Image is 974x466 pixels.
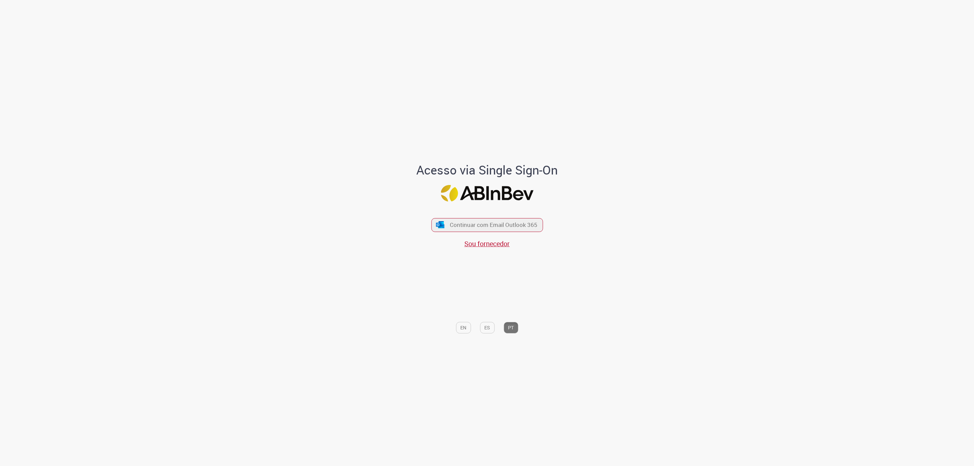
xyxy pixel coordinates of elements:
img: ícone Azure/Microsoft 360 [436,221,445,228]
img: Logo ABInBev [441,185,533,202]
h1: Acesso via Single Sign-On [393,163,581,177]
button: EN [456,322,471,333]
a: Sou fornecedor [464,239,510,248]
span: Continuar com Email Outlook 365 [450,221,537,229]
button: ícone Azure/Microsoft 360 Continuar com Email Outlook 365 [431,218,543,232]
button: ES [480,322,494,333]
button: PT [504,322,518,333]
